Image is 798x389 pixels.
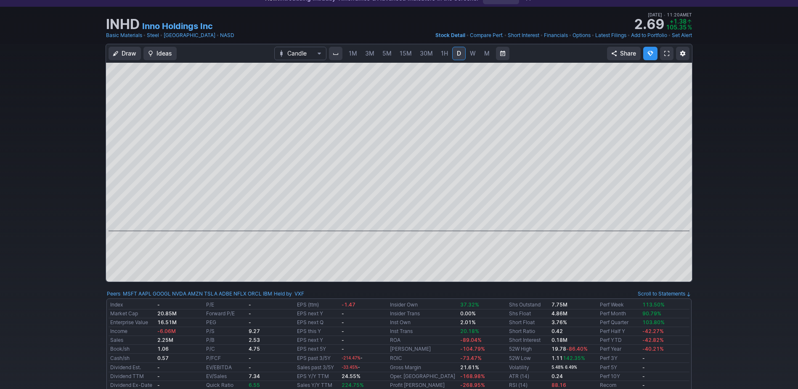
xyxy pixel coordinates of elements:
[507,301,550,309] td: Shs Outstand
[156,49,172,58] span: Ideas
[598,363,641,372] td: Perf 5Y
[249,319,251,325] b: -
[687,24,692,31] span: %
[109,309,156,318] td: Market Cap
[295,327,339,336] td: EPS this Y
[349,50,357,57] span: 1M
[342,365,358,370] span: -33.45%
[287,49,313,58] span: Candle
[295,336,339,345] td: EPS next Y
[365,50,374,57] span: 3M
[248,290,262,298] a: ORCL
[460,364,479,370] b: 21.61%
[598,327,641,336] td: Perf Half Y
[551,319,567,325] a: 3.76%
[388,372,459,381] td: Oper. [GEOGRAPHIC_DATA]
[157,373,160,379] b: -
[342,310,344,317] b: -
[563,355,585,361] span: 142.35%
[388,363,459,372] td: Gross Margin
[204,345,247,354] td: P/C
[631,31,667,40] a: Add to Portfolio
[109,372,156,381] td: Dividend TTM
[204,301,247,309] td: P/E
[342,373,361,379] b: 24.55%
[249,346,260,352] b: 4.75
[295,354,339,363] td: EPS past 3/5Y
[295,318,339,327] td: EPS next Q
[342,382,364,388] span: 224.75%
[642,337,664,343] span: -42.82%
[142,20,213,32] a: Inno Holdings Inc
[460,310,476,317] b: 0.00%
[233,290,247,298] a: NFLX
[157,382,160,388] b: -
[172,290,186,298] a: NVDA
[342,337,344,343] b: -
[452,47,466,60] a: D
[668,31,671,40] span: •
[157,310,177,317] b: 20.85M
[642,373,645,379] b: -
[109,47,141,60] button: Draw
[400,50,412,57] span: 15M
[204,290,217,298] a: TSLA
[345,47,361,60] a: 1M
[109,318,156,327] td: Enterprise Value
[551,337,567,343] b: 0.18M
[219,290,232,298] a: ADBE
[460,337,482,343] span: -89.04%
[109,336,156,345] td: Sales
[164,31,215,40] a: [GEOGRAPHIC_DATA]
[329,47,342,60] button: Interval
[295,363,339,372] td: Sales past 3/5Y
[109,301,156,309] td: Index
[143,47,177,60] button: Ideas
[274,290,292,297] a: Held by
[294,290,304,298] a: VXF
[204,336,247,345] td: P/B
[598,309,641,318] td: Perf Month
[466,47,480,60] a: W
[396,47,416,60] a: 15M
[638,290,691,297] a: Scroll to Statements
[106,18,140,31] h1: INHD
[509,328,535,334] a: Short Ratio
[157,346,169,352] b: 1.06
[504,31,507,40] span: •
[388,354,459,363] td: ROIC
[249,382,260,388] span: 6.55
[642,346,664,352] span: -40.21%
[460,373,485,379] span: -168.98%
[466,31,469,40] span: •
[107,290,120,297] a: Peers
[663,12,665,17] span: •
[544,31,568,40] a: Financials
[388,345,459,354] td: [PERSON_NAME]
[551,382,566,388] span: 88.16
[643,47,657,60] button: Explore new features
[484,50,490,57] span: M
[382,50,392,57] span: 5M
[496,47,509,60] button: Range
[143,31,146,40] span: •
[676,47,689,60] button: Chart Settings
[272,290,304,298] div: | :
[342,365,360,370] small: -
[109,345,156,354] td: Book/sh
[204,309,247,318] td: Forward P/E
[507,372,550,381] td: ATR (14)
[342,319,344,325] b: -
[551,346,588,352] b: 19.78
[220,31,234,40] a: NASD
[109,363,156,372] td: Dividend Est.
[388,301,459,309] td: Insider Own
[249,355,251,361] b: -
[204,327,247,336] td: P/S
[295,345,339,354] td: EPS next 5Y
[566,346,588,352] span: -86.40%
[573,31,591,40] a: Options
[507,354,550,363] td: 52W Low
[157,319,177,325] b: 16.51M
[109,354,156,363] td: Cash/sh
